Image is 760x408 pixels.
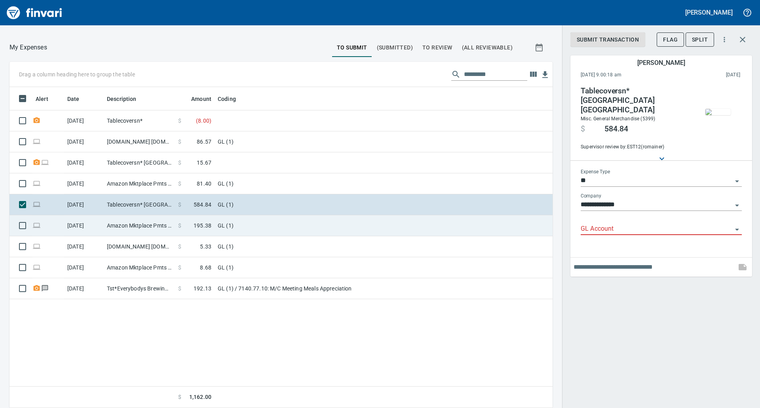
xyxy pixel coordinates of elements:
span: $ [178,393,181,401]
span: 81.40 [197,180,211,188]
span: $ [178,285,181,292]
button: Split [686,32,714,47]
span: Has messages [41,286,49,291]
span: Online transaction [32,181,41,186]
td: GL (1) / 7140.77.10: M/C Meeting Meals Appreciation [215,278,412,299]
td: [DATE] [64,110,104,131]
span: This records your note into the expense [733,258,752,277]
span: Alert [36,94,48,104]
td: [DOMAIN_NAME] [DOMAIN_NAME][URL] WA [104,131,175,152]
span: Online transaction [32,139,41,144]
nav: breadcrumb [9,43,47,52]
td: GL (1) [215,215,412,236]
span: Receipt Required [32,160,41,165]
span: $ [178,201,181,209]
button: Choose columns to display [527,68,539,80]
span: Misc. General Merchandise (5399) [581,116,655,121]
td: Tablecoversn* [GEOGRAPHIC_DATA] [GEOGRAPHIC_DATA] [104,152,175,173]
span: $ [178,117,181,125]
span: $ [178,159,181,167]
span: $ [581,124,585,134]
span: Description [107,94,147,104]
span: (Submitted) [377,43,413,53]
span: Receipt Required [32,118,41,123]
button: Open [731,224,743,235]
td: Tablecoversn* [GEOGRAPHIC_DATA] [GEOGRAPHIC_DATA] [104,194,175,215]
td: Amazon Mktplace Pmts [DOMAIN_NAME][URL] WA [104,215,175,236]
span: $ [178,222,181,230]
span: Flag [663,35,678,45]
h5: [PERSON_NAME] [637,59,685,67]
span: 584.84 [194,201,211,209]
button: Show transactions within a particular date range [527,38,553,57]
span: ( 8.00 ) [196,117,211,125]
p: My Expenses [9,43,47,52]
td: Amazon Mktplace Pmts [DOMAIN_NAME][URL] WA [104,257,175,278]
span: 8.68 [200,264,211,271]
span: (All Reviewable) [462,43,513,53]
button: Flag [657,32,684,47]
td: [DATE] [64,236,104,257]
span: Coding [218,94,236,104]
span: Alert [36,94,59,104]
td: GL (1) [215,173,412,194]
button: Open [731,200,743,211]
h4: Tablecoversn* [GEOGRAPHIC_DATA] [GEOGRAPHIC_DATA] [581,86,688,115]
span: Amount [191,94,211,104]
td: [DATE] [64,194,104,215]
span: Online transaction [32,244,41,249]
span: Date [67,94,90,104]
span: Coding [218,94,246,104]
span: To Review [422,43,452,53]
td: GL (1) [215,257,412,278]
span: [DATE] 9:00:18 am [581,71,674,79]
span: Supervisor review by: EST12 (romainer) [581,143,688,151]
span: Receipt Required [32,286,41,291]
span: $ [178,264,181,271]
span: Online transaction [41,160,49,165]
span: Amount [181,94,211,104]
span: 5.33 [200,243,211,250]
td: [DATE] [64,257,104,278]
td: GL (1) [215,236,412,257]
td: [DOMAIN_NAME] [DOMAIN_NAME][URL] WA [104,236,175,257]
span: 195.38 [194,222,211,230]
span: Online transaction [32,223,41,228]
span: Description [107,94,137,104]
span: 15.67 [197,159,211,167]
span: 86.57 [197,138,211,146]
button: Download table [539,69,551,81]
button: Submit Transaction [570,32,645,47]
button: [PERSON_NAME] [683,6,735,19]
td: Amazon Mktplace Pmts [DOMAIN_NAME][URL] WA [104,173,175,194]
span: 1,162.00 [189,393,211,401]
td: GL (1) [215,194,412,215]
button: Close transaction [733,30,752,49]
td: [DATE] [64,152,104,173]
span: Submit Transaction [577,35,639,45]
img: receipts%2Ftapani%2F2025-10-06%2FfwPF4OgXw0XVJRvOwhnyyi25FmH3__fhBVCRzsQEK0I95vUfjs_body.jpg [705,109,731,115]
td: [DATE] [64,215,104,236]
button: Open [731,176,743,187]
span: To Submit [337,43,367,53]
span: Online transaction [32,265,41,270]
span: $ [178,138,181,146]
img: Finvari [5,3,64,22]
button: More [716,31,733,48]
label: Expense Type [581,170,610,175]
h5: [PERSON_NAME] [685,8,733,17]
td: GL (1) [215,131,412,152]
span: 192.13 [194,285,211,292]
td: Tst*Everybodys BrewinG Battle Ground [GEOGRAPHIC_DATA] [104,278,175,299]
span: Split [692,35,708,45]
td: Tablecoversn* [104,110,175,131]
span: $ [178,180,181,188]
span: $ [178,243,181,250]
td: [DATE] [64,173,104,194]
td: [DATE] [64,278,104,299]
label: Company [581,194,601,199]
p: Drag a column heading here to group the table [19,70,135,78]
span: 584.84 [604,124,628,134]
span: Date [67,94,80,104]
